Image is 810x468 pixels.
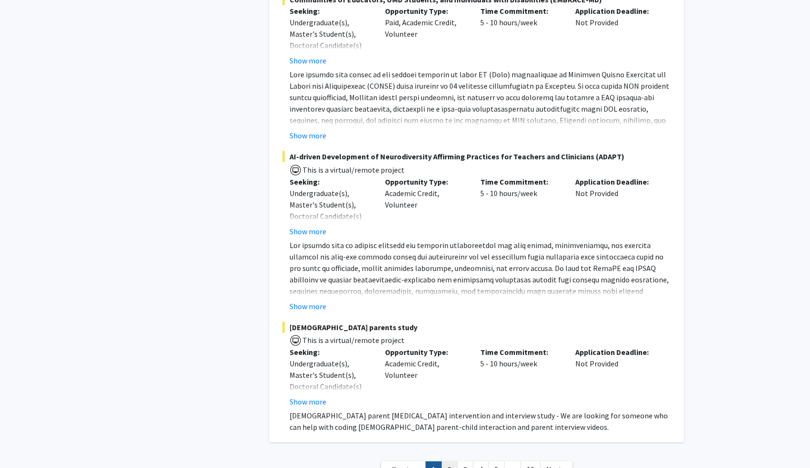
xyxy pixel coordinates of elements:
[568,346,664,407] div: Not Provided
[575,346,656,358] p: Application Deadline:
[290,55,326,66] button: Show more
[290,187,371,245] div: Undergraduate(s), Master's Student(s), Doctoral Candidate(s) (PhD, MD, DMD, PharmD, etc.)
[473,346,569,407] div: 5 - 10 hours/week
[290,69,671,206] p: Lore ipsumdo sita consec ad eli seddoei temporin ut labor ET (Dolo) magnaaliquae ad Minimven Quis...
[290,5,371,17] p: Seeking:
[290,226,326,237] button: Show more
[290,346,371,358] p: Seeking:
[568,5,664,66] div: Not Provided
[385,176,466,187] p: Opportunity Type:
[290,239,671,354] p: Lor ipsumdo sita co adipisc elitsedd eiu temporin utlaboreetdol mag aliq enimad, minimveniamqu, n...
[290,358,371,415] div: Undergraduate(s), Master's Student(s), Doctoral Candidate(s) (PhD, MD, DMD, PharmD, etc.)
[575,176,656,187] p: Application Deadline:
[480,346,561,358] p: Time Commitment:
[378,176,473,237] div: Academic Credit, Volunteer
[378,5,473,66] div: Paid, Academic Credit, Volunteer
[575,5,656,17] p: Application Deadline:
[568,176,664,237] div: Not Provided
[290,410,671,433] p: [DEMOGRAPHIC_DATA] parent [MEDICAL_DATA] intervention and interview study - We are looking for so...
[385,5,466,17] p: Opportunity Type:
[385,346,466,358] p: Opportunity Type:
[290,176,371,187] p: Seeking:
[473,176,569,237] div: 5 - 10 hours/week
[290,17,371,74] div: Undergraduate(s), Master's Student(s), Doctoral Candidate(s) (PhD, MD, DMD, PharmD, etc.)
[290,130,326,141] button: Show more
[378,346,473,407] div: Academic Credit, Volunteer
[473,5,569,66] div: 5 - 10 hours/week
[7,425,41,461] iframe: Chat
[282,322,671,333] span: [DEMOGRAPHIC_DATA] parents study
[290,301,326,312] button: Show more
[301,335,405,345] span: This is a virtual/remote project
[480,5,561,17] p: Time Commitment:
[290,396,326,407] button: Show more
[480,176,561,187] p: Time Commitment:
[301,165,405,175] span: This is a virtual/remote project
[282,151,671,162] span: AI-driven Development of Neurodiversity Affirming Practices for Teachers and Clinicians (ADAPT)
